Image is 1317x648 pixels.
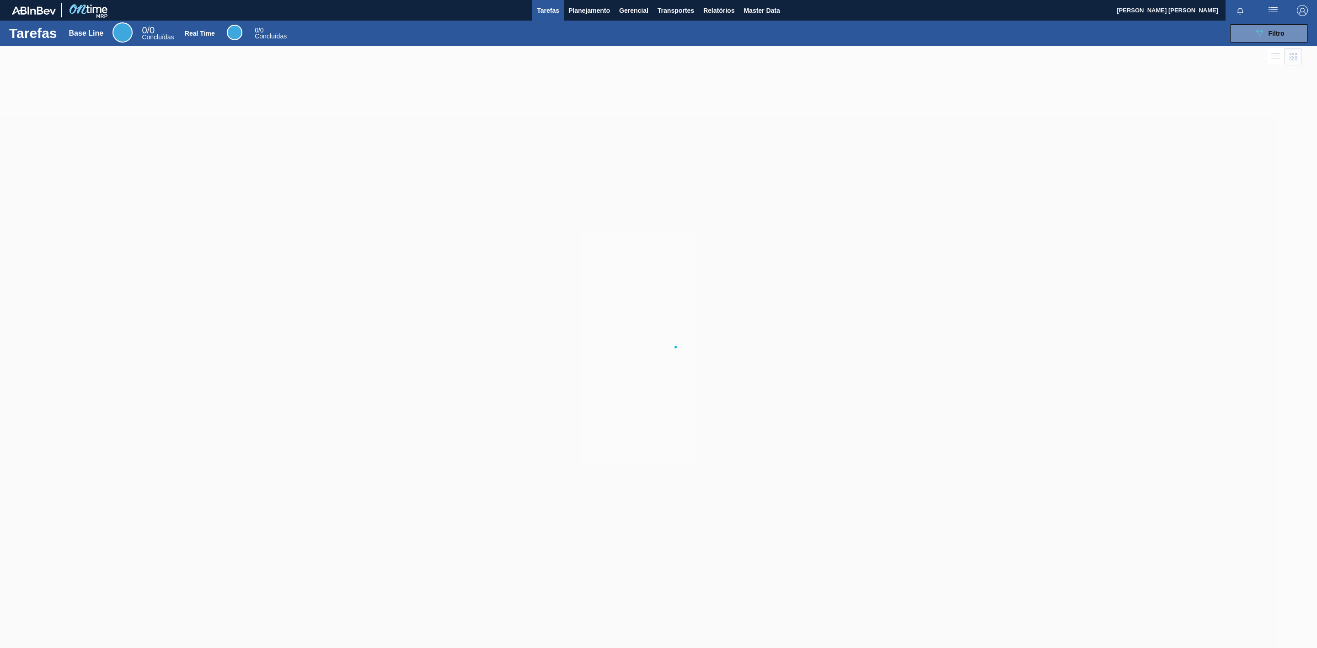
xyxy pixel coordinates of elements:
span: 0 [142,25,147,35]
span: Tarefas [537,5,559,16]
span: Transportes [658,5,694,16]
span: Concluídas [142,33,174,41]
div: Real Time [227,25,242,40]
div: Real Time [185,30,215,37]
div: Base Line [69,29,104,37]
span: Planejamento [568,5,610,16]
span: Master Data [744,5,780,16]
div: Base Line [112,22,133,43]
img: userActions [1268,5,1279,16]
span: 0 [255,27,258,34]
h1: Tarefas [9,28,57,38]
button: Filtro [1230,24,1308,43]
span: Filtro [1269,30,1285,37]
div: Real Time [255,27,287,39]
span: Relatórios [703,5,734,16]
span: / 0 [255,27,263,34]
span: Gerencial [619,5,648,16]
span: Concluídas [255,32,287,40]
span: / 0 [142,25,155,35]
div: Base Line [142,27,174,40]
img: Logout [1297,5,1308,16]
img: TNhmsLtSVTkK8tSr43FrP2fwEKptu5GPRR3wAAAABJRU5ErkJggg== [12,6,56,15]
button: Notificações [1226,4,1255,17]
